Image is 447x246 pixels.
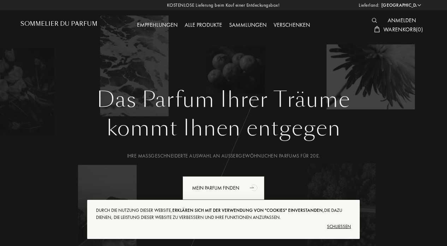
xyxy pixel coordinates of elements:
a: Anmelden [384,17,419,24]
div: Empfehlungen [133,21,181,30]
h1: Das Parfum Ihrer Träume [26,87,421,112]
div: Durch die Nutzung dieser Website, die dazu dienen, die Leistung dieser Website zu verbessern und ... [96,207,351,221]
img: search_icn_white.svg [372,18,377,23]
div: Verschenken [270,21,314,30]
a: Sammlungen [226,21,270,29]
div: Mein Parfum finden [183,176,264,200]
div: Ihre maßgeschneiderte Auswahl an außergewöhnlichen Parfums für 20£. [26,152,421,160]
div: kommt Ihnen entgegen [26,112,421,144]
div: Alle Produkte [181,21,226,30]
h1: Sommelier du Parfum [20,20,97,27]
div: Sammlungen [226,21,270,30]
a: Sommelier du Parfum [20,20,97,30]
img: cart_white.svg [374,26,380,32]
a: Alle Produkte [181,21,226,29]
div: Anmelden [384,16,419,25]
span: erklären sich mit der Verwendung von "Cookies" einverstanden, [172,207,324,213]
span: Lieferland: [359,2,380,9]
div: animation [247,180,261,195]
span: Warenkorb ( 0 ) [383,26,423,33]
a: Empfehlungen [133,21,181,29]
div: Schließen [96,221,351,232]
a: Mein Parfum findenanimation [177,176,270,200]
a: Verschenken [270,21,314,29]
